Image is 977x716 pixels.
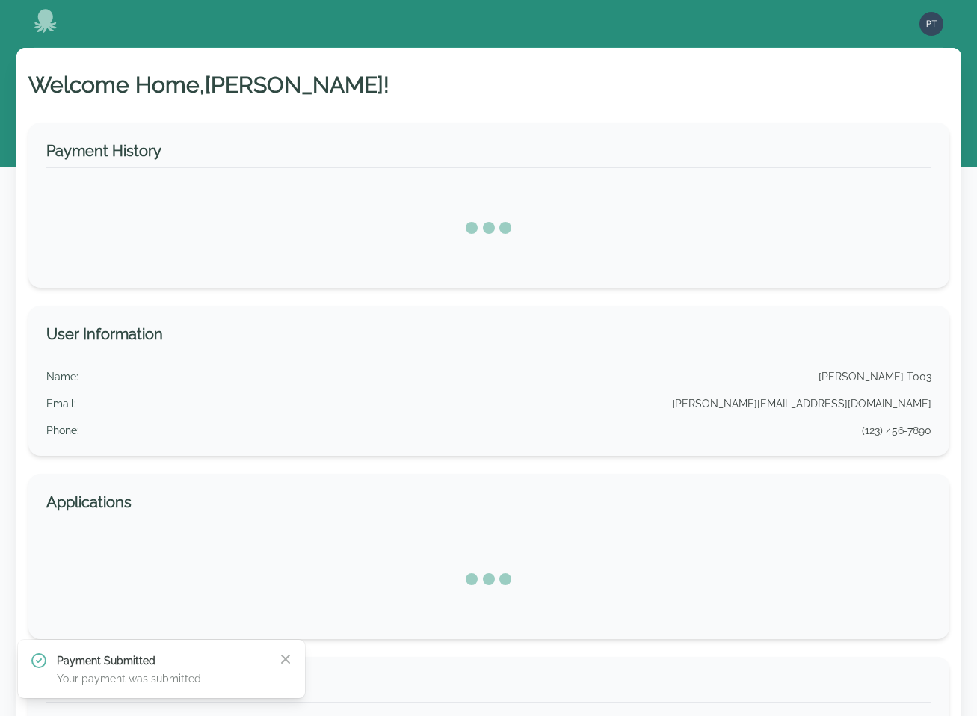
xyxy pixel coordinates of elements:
div: Phone : [46,423,79,438]
h1: Welcome Home, [PERSON_NAME] ! [28,72,949,99]
div: [PERSON_NAME][EMAIL_ADDRESS][DOMAIN_NAME] [672,396,931,411]
h3: User Information [46,324,931,351]
p: Your payment was submitted [57,671,266,686]
div: Name : [46,369,78,384]
h3: Pay Now [46,675,931,703]
div: [PERSON_NAME] T003 [819,369,931,384]
h3: Payment History [46,141,931,168]
div: Email : [46,396,76,411]
h3: Applications [46,492,931,519]
div: (123) 456-7890 [862,423,931,438]
p: Payment Submitted [57,653,266,668]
